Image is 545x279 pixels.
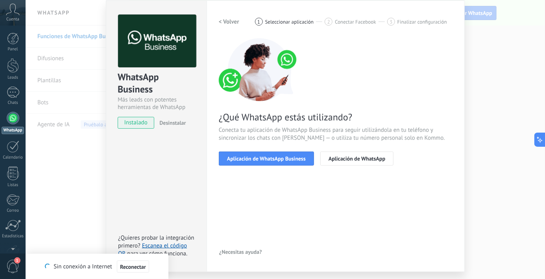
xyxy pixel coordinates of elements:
button: Aplicación de WhatsApp [320,152,394,166]
span: Conecta tu aplicación de WhatsApp Business para seguir utilizándola en tu teléfono y sincronizar ... [219,126,453,142]
span: Conectar Facebook [335,19,376,25]
button: Desinstalar [156,117,186,129]
span: Aplicación de WhatsApp [329,156,385,161]
div: Calendario [2,155,24,160]
button: < Volver [219,15,239,29]
div: Leads [2,75,24,80]
span: Reconectar [120,264,146,270]
span: 1 [257,18,260,25]
div: Panel [2,47,24,52]
span: ¿Quieres probar la integración primero? [118,234,194,249]
span: instalado [118,117,154,129]
button: Reconectar [117,261,149,273]
div: WhatsApp [2,127,24,134]
span: 1 [14,257,20,264]
div: Estadísticas [2,234,24,239]
span: ¿Necesitas ayuda? [219,249,262,255]
h2: < Volver [219,18,239,26]
span: 2 [327,18,330,25]
button: Aplicación de WhatsApp Business [219,152,314,166]
span: ¿Qué WhatsApp estás utilizando? [219,111,453,123]
a: Escanea el código QR [118,242,187,257]
div: Correo [2,208,24,213]
img: connect number [219,38,301,101]
span: Cuenta [6,17,19,22]
div: WhatsApp Business [118,71,195,96]
div: Más leads con potentes herramientas de WhatsApp [118,96,195,111]
span: para ver cómo funciona. [127,250,187,257]
button: ¿Necesitas ayuda? [219,246,262,258]
div: Sin conexión a Internet [45,260,149,273]
div: Listas [2,183,24,188]
div: Chats [2,100,24,105]
span: 3 [390,18,392,25]
span: Aplicación de WhatsApp Business [227,156,306,161]
img: logo_main.png [118,15,196,68]
span: Finalizar configuración [397,19,447,25]
span: Desinstalar [159,119,186,126]
span: Seleccionar aplicación [265,19,314,25]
